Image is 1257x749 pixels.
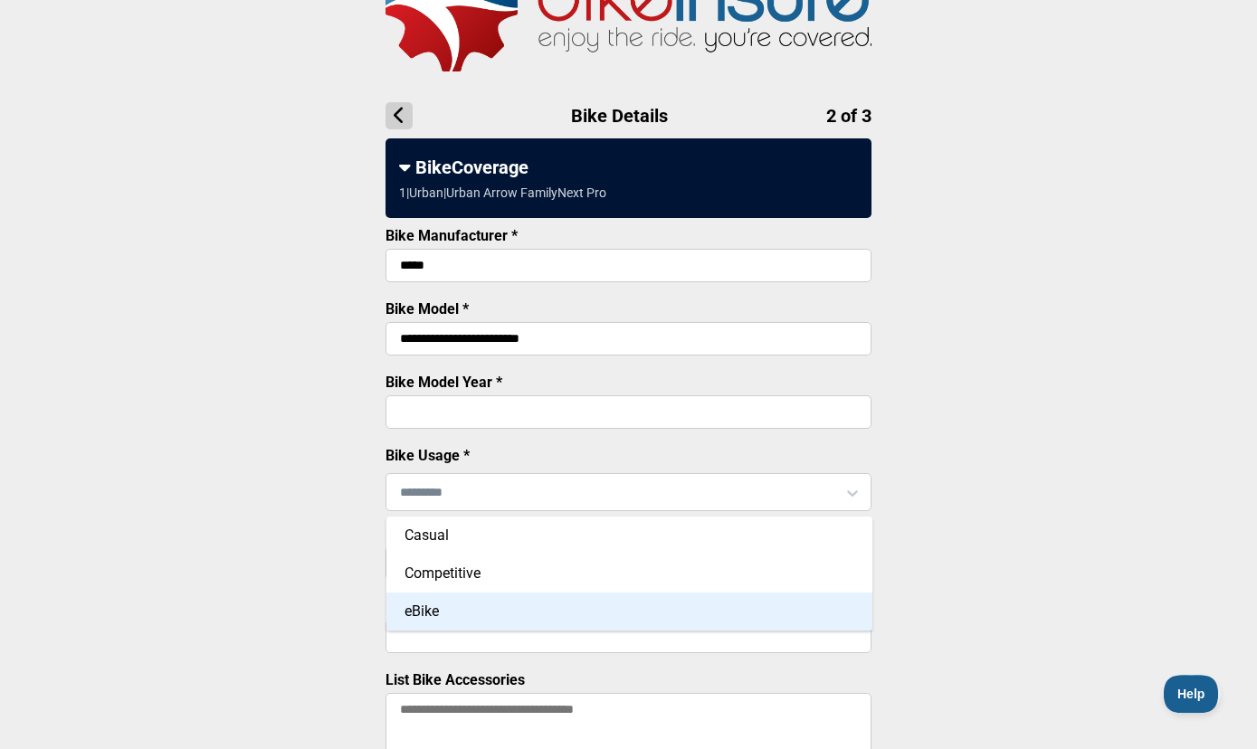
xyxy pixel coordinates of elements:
div: Competitive [386,555,872,593]
div: Casual [386,517,872,555]
label: Bike Model Year * [386,374,502,391]
h1: Bike Details [386,102,871,129]
div: 1 | Urban | Urban Arrow FamilyNext Pro [399,185,606,200]
div: eBike [386,593,872,630]
label: Bike Purchase Price * [386,525,527,542]
div: BikeCoverage [399,156,858,178]
label: List Bike Accessories [386,671,525,688]
label: Bike Model * [386,300,469,318]
span: 2 of 3 [826,105,871,127]
label: Bike Manufacturer * [386,227,518,244]
iframe: Toggle Customer Support [1164,675,1221,713]
label: Bike Usage * [386,447,470,464]
label: Bike Serial Number [386,598,512,615]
